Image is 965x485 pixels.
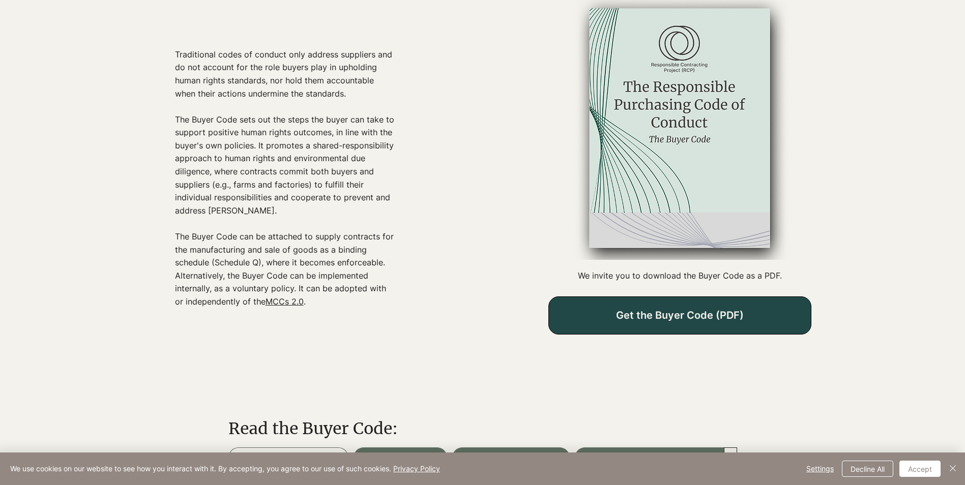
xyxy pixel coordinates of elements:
[175,230,396,309] p: The Buyer Code can be attached to supply contracts for the manufacturing and sale of goods as a b...
[516,270,844,281] p: We invite you to download the Buyer Code as a PDF.
[393,464,440,473] a: Privacy Policy
[175,48,396,113] p: Traditional codes of conduct only address suppliers and do not account for the role buyers play i...
[616,309,744,321] span: Get the Buyer Code (PDF)
[842,461,893,477] button: Decline All
[947,461,959,477] button: Close
[175,113,396,218] p: The Buyer Code sets out the steps the buyer can take to support positive human rights outcomes, i...
[10,464,440,473] span: We use cookies on our website to see how you interact with it. By accepting, you agree to our use...
[175,217,396,230] p: ​
[947,462,959,474] img: Close
[899,461,941,477] button: Accept
[228,417,629,440] h2: Read the Buyer Code:
[548,296,811,335] a: Get the Buyer Code (PDF)
[806,461,834,476] span: Settings
[266,296,304,307] a: MCCs 2.0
